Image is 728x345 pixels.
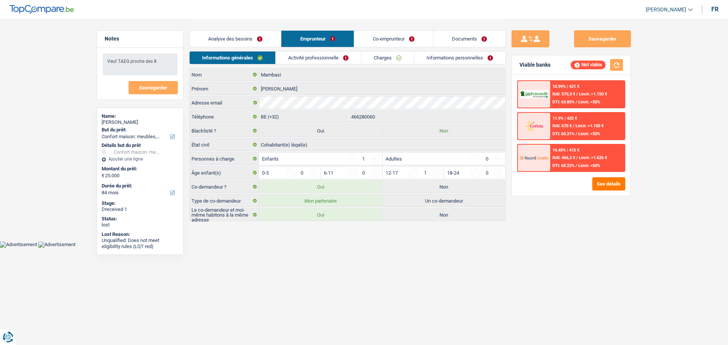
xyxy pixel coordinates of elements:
div: Unqualified: Does not meet eligibility rules (LQT red) [102,237,179,249]
span: Limit: <60% [578,163,600,168]
label: Type de co-demandeur [190,195,259,207]
label: Oui [259,125,382,137]
div: Lost Reason: [102,231,179,237]
label: Blacklisté ? [190,125,259,137]
span: Limit: <50% [578,100,600,105]
span: Limit: >1.626 € [579,155,607,160]
a: Emprunteur [281,31,353,47]
span: / [576,131,577,136]
label: Un co-demandeur [382,195,505,207]
a: Informations générales [190,52,275,64]
div: Not viable [571,61,606,69]
span: Limit: >1.100 € [576,123,604,128]
label: Montant du prêt: [102,166,177,172]
a: Informations personnelles [414,52,506,64]
span: DTI: 63.85% [552,100,574,105]
span: / [576,163,577,168]
label: But du prêt: [102,127,177,133]
label: État civil [190,139,259,151]
img: Cofidis [520,119,548,133]
span: Limit: <50% [578,131,600,136]
span: € [102,173,104,179]
span: DTI: 60.31% [552,131,574,136]
img: Record Credits [520,151,548,165]
span: NAI: 670 € [552,123,572,128]
span: / [576,92,578,97]
label: Durée du prêt: [102,183,177,189]
button: Sauvegarder [129,81,178,94]
label: Adultes [386,156,402,161]
span: NAI: 466,2 € [552,155,575,160]
span: / [576,100,577,105]
input: 401020304 [349,111,506,123]
a: Charges [361,52,414,64]
label: Oui [259,181,382,193]
label: Prénom [190,83,259,95]
div: Ajouter une ligne [102,156,179,162]
span: / [573,123,574,128]
label: Enfants [262,156,279,161]
label: Co-demandeur ? [190,181,259,193]
div: 1 [360,156,367,161]
label: Oui [259,209,382,221]
div: 11.9% | 432 € [552,116,577,121]
button: See details [592,177,625,190]
span: DTI: 68.22% [552,163,574,168]
div: Status: [102,216,179,222]
span: Sauvegarder [139,85,167,90]
span: Limit: >1.150 € [579,92,607,97]
label: Téléphone [190,111,259,123]
div: 10.45% | 415 € [552,148,579,153]
a: Documents [433,31,505,47]
img: Advertisement [38,242,75,248]
label: Le co-demandeur et moi-même habitons à la même adresse [190,209,259,221]
label: Non [382,125,505,137]
label: Âge enfant(s) [190,167,259,179]
div: Dreceived 1 [102,206,179,212]
label: Adresse email [190,97,259,109]
label: Personnes à charge [190,153,259,165]
label: Nom [190,69,259,81]
div: Name: [102,113,179,119]
label: Mon partenaire [259,195,382,207]
a: Analyse des besoins [190,31,281,47]
a: Activité professionnelle [276,52,361,64]
div: 0 [298,170,305,175]
button: Sauvegarder [574,30,631,47]
div: [PERSON_NAME] [102,119,179,125]
a: Co-emprunteur [354,31,433,47]
div: Détails but du prêt [102,142,179,148]
h5: Notes [105,36,176,42]
span: [PERSON_NAME] [646,6,686,13]
img: TopCompare Logo [9,5,74,14]
div: Viable banks [519,62,551,68]
label: Non [382,181,505,193]
div: Stage: [102,200,179,206]
div: fr [711,6,719,13]
span: / [576,155,578,160]
label: Non [382,209,505,221]
span: NAI: 570,3 € [552,92,575,97]
label: 0-5 [262,170,269,175]
div: 0 [483,156,490,161]
div: lost [102,222,179,228]
div: 10.99% | 421 € [552,84,579,89]
img: AlphaCredit [520,90,548,99]
a: [PERSON_NAME] [640,3,693,16]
